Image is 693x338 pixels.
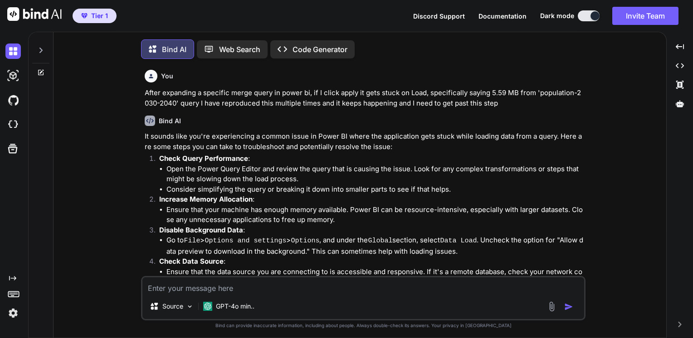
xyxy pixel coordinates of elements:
h6: Bind AI [159,116,181,126]
img: darkAi-studio [5,68,21,83]
img: Pick Models [186,303,194,310]
p: GPT-4o min.. [216,302,254,311]
span: Discord Support [413,12,465,20]
p: Bind AI [162,44,186,55]
p: : [159,194,584,205]
code: Options [291,237,319,245]
img: GPT-4o mini [203,302,212,311]
p: Source [162,302,183,311]
h6: You [161,72,173,81]
img: attachment [547,301,557,312]
img: Bind AI [7,7,62,21]
li: Go to > > , and under the section, select . Uncheck the option for "Allow data preview to downloa... [166,235,584,256]
button: premiumTier 1 [73,9,117,23]
span: Documentation [478,12,527,20]
p: : [159,256,584,267]
span: Dark mode [540,11,574,20]
img: githubDark [5,92,21,108]
code: Global [368,237,392,245]
span: Tier 1 [91,11,108,20]
li: Consider simplifying the query or breaking it down into smaller parts to see if that helps. [166,184,584,195]
p: Bind can provide inaccurate information, including about people. Always double-check its answers.... [141,322,586,329]
code: Options and settings [205,237,286,245]
p: : [159,225,584,236]
p: After expanding a specific merge query in power bi, if I click apply it gets stuck on Load, speci... [145,88,584,108]
li: Ensure that the data source you are connecting to is accessible and responsive. If it's a remote ... [166,267,584,287]
li: Open the Power Query Editor and review the query that is causing the issue. Look for any complex ... [166,164,584,184]
button: Invite Team [612,7,678,25]
strong: Disable Background Data [159,226,243,234]
code: File [184,237,200,245]
p: Code Generator [293,44,347,55]
strong: Check Data Source [159,257,224,266]
strong: Check Query Performance [159,154,248,163]
p: It sounds like you're experiencing a common issue in Power BI where the application gets stuck wh... [145,131,584,152]
img: icon [564,302,573,311]
img: cloudideIcon [5,117,21,132]
img: settings [5,305,21,321]
strong: Increase Memory Allocation [159,195,253,203]
img: darkChat [5,43,21,59]
button: Discord Support [413,11,465,21]
img: premium [81,13,88,19]
button: Documentation [478,11,527,21]
p: : [159,154,584,164]
p: Web Search [219,44,260,55]
code: Data Load [440,237,477,245]
li: Ensure that your machine has enough memory available. Power BI can be resource-intensive, especia... [166,205,584,225]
